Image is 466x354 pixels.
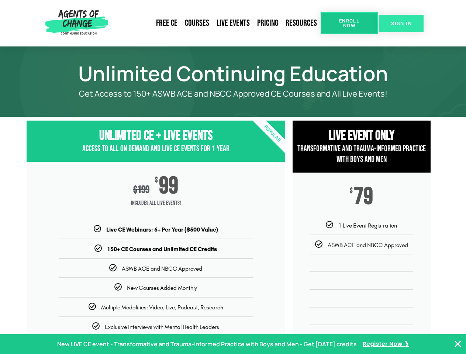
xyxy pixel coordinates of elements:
[152,15,181,32] a: Free CE
[338,222,397,229] span: 1 Live Event Registration
[363,339,409,350] a: Register Now ❯
[133,184,149,196] div: 199
[181,15,213,32] a: Courses
[52,89,414,98] p: Get Access to 150+ ASWB ACE and NBCC Approved CE Courses and All Live Events!
[27,196,285,211] span: Includes ALL Live Events!
[82,144,229,154] span: Access to All On Demand and Live CE Events for 1 year
[354,187,373,206] span: 79
[453,340,462,348] button: Close Banner
[107,246,217,253] b: 150+ CE Courses and Unlimited CE Credits
[321,12,378,34] a: Enroll Now
[332,18,366,28] span: Enroll Now
[350,187,353,195] span: $
[127,284,197,291] span: New Courses Added Monthly
[293,128,431,144] h3: Live Event Only
[253,15,282,32] a: Pricing
[213,15,253,32] a: Live Events
[159,177,178,196] span: 99
[23,65,443,82] h1: Unlimited Continuing Education
[297,144,426,164] span: Transformative and Trauma-informed Practice with Boys and Men
[133,184,137,196] span: $
[229,91,315,176] div: Popular
[106,226,218,233] b: Live CE Webinars: 6+ Per Year ($500 Value)
[155,177,158,184] span: $
[105,323,219,330] span: Exclusive Interviews with Mental Health Leaders
[282,15,321,32] a: Resources
[122,265,202,272] span: ASWB ACE and NBCC Approved
[328,242,408,249] span: ASWB ACE and NBCC Approved
[101,304,223,311] span: Multiple Modalities: Video, Live, Podcast, Research
[57,339,357,350] p: New LIVE CE event - Transformative and Trauma-informed Practice with Boys and Men - Get [DATE] cr...
[111,15,321,32] nav: Menu
[27,128,285,144] h3: Unlimited CE + Live Events
[391,21,412,26] span: SIGN IN
[379,15,424,32] a: SIGN IN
